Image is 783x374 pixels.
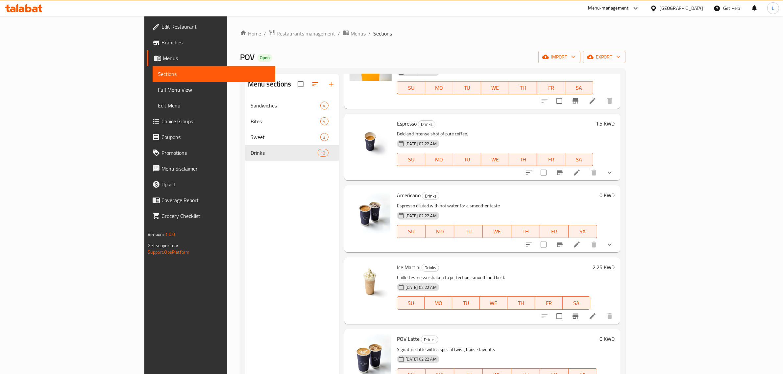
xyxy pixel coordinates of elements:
a: Upsell [147,176,275,192]
span: Americano [397,190,421,200]
span: import [544,53,575,61]
p: Espresso diluted with hot water for a smoother taste [397,202,597,210]
h6: 0 KWD [600,191,615,200]
div: Sandwiches4 [245,98,339,113]
span: Espresso [397,119,417,129]
li: / [338,30,340,37]
button: delete [602,93,618,109]
span: Version: [148,230,164,239]
button: WE [480,296,507,310]
button: sort-choices [521,237,537,252]
span: SA [568,83,591,93]
span: POV Latte [397,334,420,344]
button: import [538,51,580,63]
span: Edit Restaurant [161,23,270,31]
span: Sections [373,30,392,37]
button: WE [483,225,511,238]
span: Grocery Checklist [161,212,270,220]
span: FR [543,227,566,236]
h6: 1.5 KWD [596,119,615,128]
span: Drinks [422,192,439,200]
button: delete [586,165,602,180]
a: Coverage Report [147,192,275,208]
a: Coupons [147,129,275,145]
img: Americano [350,191,392,233]
button: MO [425,81,453,94]
span: L [772,5,774,12]
span: Coverage Report [161,196,270,204]
svg: Show Choices [606,169,614,176]
img: Ice Martini [350,263,392,305]
span: Menus [163,54,270,62]
span: FR [538,298,560,308]
a: Edit menu item [573,169,581,176]
span: 3 [321,134,328,140]
span: 4 [321,103,328,109]
span: TH [512,155,534,164]
span: Drinks [418,121,435,128]
button: WE [481,81,509,94]
a: Menu disclaimer [147,161,275,176]
span: SA [565,298,588,308]
span: Bites [251,117,320,125]
a: Menus [147,50,275,66]
div: [GEOGRAPHIC_DATA] [660,5,703,12]
button: WE [481,153,509,166]
span: Sort sections [307,76,323,92]
a: Support.OpsPlatform [148,248,189,256]
button: FR [537,81,565,94]
button: TH [511,225,540,238]
span: Drinks [421,336,438,343]
span: SU [400,298,422,308]
span: [DATE] 02:22 AM [403,141,439,147]
a: Promotions [147,145,275,161]
span: Select to update [552,94,566,108]
div: items [320,133,329,141]
button: SU [397,81,425,94]
span: MO [428,155,451,164]
a: Full Menu View [153,82,275,98]
span: [DATE] 02:22 AM [403,356,439,362]
span: Sandwiches [251,102,320,109]
button: TH [509,81,537,94]
button: TU [452,296,480,310]
div: Sweet [251,133,320,141]
span: 1.0.0 [165,230,175,239]
a: Grocery Checklist [147,208,275,224]
div: items [320,117,329,125]
a: Edit Menu [153,98,275,113]
span: Get support on: [148,241,178,250]
span: Select to update [537,238,551,251]
li: / [368,30,371,37]
button: MO [426,225,454,238]
span: Select to update [537,166,551,179]
span: WE [485,227,509,236]
a: Edit menu item [589,97,597,105]
span: Branches [161,38,270,46]
button: Branch-specific-item [568,308,583,324]
div: Drinks12 [245,145,339,161]
span: Select all sections [294,77,307,91]
span: SU [400,155,423,164]
span: SU [400,83,423,93]
button: SU [397,153,425,166]
span: Drinks [251,149,318,157]
span: WE [484,155,506,164]
span: Restaurants management [277,30,335,37]
button: Add section [323,76,339,92]
button: FR [537,153,565,166]
p: Bold and intense shot of pure coffee. [397,130,593,138]
span: FR [540,83,562,93]
span: Promotions [161,149,270,157]
button: SA [569,225,597,238]
div: Drinks [418,120,435,128]
span: WE [484,83,506,93]
a: Edit menu item [589,312,597,320]
div: Drinks [422,264,439,272]
span: TH [512,83,534,93]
